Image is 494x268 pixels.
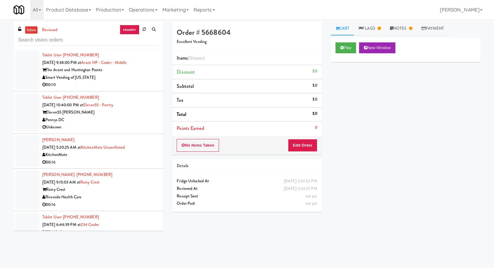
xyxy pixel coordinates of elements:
li: [PERSON_NAME][DATE] 5:20:25 AM atKitchenMate UnconfirmedKitchenMate00:16 [14,134,163,169]
a: Cart [331,22,354,35]
div: Unknown [42,124,159,131]
div: [DATE] 5:42:27 PM [284,185,317,193]
li: Tablet User· [PHONE_NUMBER][DATE] 10:40:00 PM atEleven55 - PantryEleven55 [PERSON_NAME]Pennys DCU... [14,91,163,134]
div: $0 [312,68,317,75]
span: [DATE] 5:20:25 AM at [42,144,81,150]
div: 00:16 [42,159,159,166]
li: Tablet User· [PHONE_NUMBER][DATE] 9:38:00 PM atAvant HP - Cooler - MiddleThe Avant and Huntington... [14,49,163,91]
div: Rainy Crest [42,186,159,194]
a: Flags [354,22,385,35]
a: [PERSON_NAME]· [PHONE_NUMBER] [42,172,112,177]
a: recent [120,25,140,35]
span: Points Earned [177,125,204,132]
span: Items [177,55,204,61]
li: Tablet User· [PHONE_NUMBER][DATE] 6:44:39 PM at234 Cooler234 Market[US_STATE] Micro Markets00:05 [14,211,163,253]
div: Pennys DC [42,116,159,124]
span: (0 ) [188,55,205,61]
div: 00:16 [42,201,159,209]
span: [DATE] 10:40:00 PM at [42,102,83,108]
span: Discount [177,68,195,75]
div: The Avant and Huntington Pointe [42,66,159,74]
a: Tablet User· [PHONE_NUMBER] [42,214,99,220]
div: 234 Market [42,228,159,236]
li: [PERSON_NAME]· [PHONE_NUMBER][DATE] 9:15:03 AM atRainy CrestRainy CrestRiverside Health Care00:16 [14,169,163,211]
a: KitchenMate Unconfirmed [81,144,125,150]
button: Play [335,42,356,53]
div: Receipt Sent [177,193,317,200]
a: Notes [385,22,417,35]
a: Payment [417,22,449,35]
span: [DATE] 6:44:39 PM at [42,222,81,227]
button: No Items Taken [177,139,219,152]
span: · [PHONE_NUMBER] [74,172,112,177]
a: Rainy Crest [80,179,100,185]
span: · [PHONE_NUMBER] [61,52,99,58]
div: Details [177,162,317,170]
a: Avant HP - Cooler - Middle [81,60,127,65]
span: Total [177,111,186,118]
div: 0 [315,124,317,131]
a: inbox [25,26,38,34]
button: Edit Order [288,139,317,152]
ng-pluralize: items [192,55,203,61]
span: [DATE] 9:15:03 AM at [42,179,80,185]
div: Smart Vending of [US_STATE] [42,74,159,81]
a: 234 Cooler [81,222,99,227]
span: not yet [306,193,317,199]
a: Tablet User· [PHONE_NUMBER] [42,94,99,100]
a: [PERSON_NAME] [42,137,74,143]
span: · [PHONE_NUMBER] [61,94,99,100]
span: · [PHONE_NUMBER] [61,214,99,220]
div: Fridge Unlocked At [177,177,317,185]
h5: Excellent Vending [177,40,317,44]
span: Tax [177,97,183,104]
div: Reviewed At [177,185,317,193]
span: Subtotal [177,83,194,90]
span: not yet [306,200,317,206]
img: Micromart [14,5,24,15]
a: Eleven55 - Pantry [83,102,113,108]
div: Riverside Health Care [42,194,159,201]
span: [DATE] 9:38:00 PM at [42,60,81,65]
div: $0 [312,96,317,103]
div: $0 [312,110,317,117]
input: Search vision orders [18,35,159,46]
button: New Window [359,42,395,53]
div: KitchenMate [42,151,159,159]
div: Eleven55 [PERSON_NAME] [42,109,159,116]
div: 00:10 [42,81,159,89]
h4: Order # 5668604 [177,28,317,36]
div: Order Paid [177,200,317,207]
div: [DATE] 3:22:52 PM [284,177,317,185]
a: Tablet User· [PHONE_NUMBER] [42,52,99,58]
a: reviewed [41,26,59,34]
div: $0 [312,82,317,89]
